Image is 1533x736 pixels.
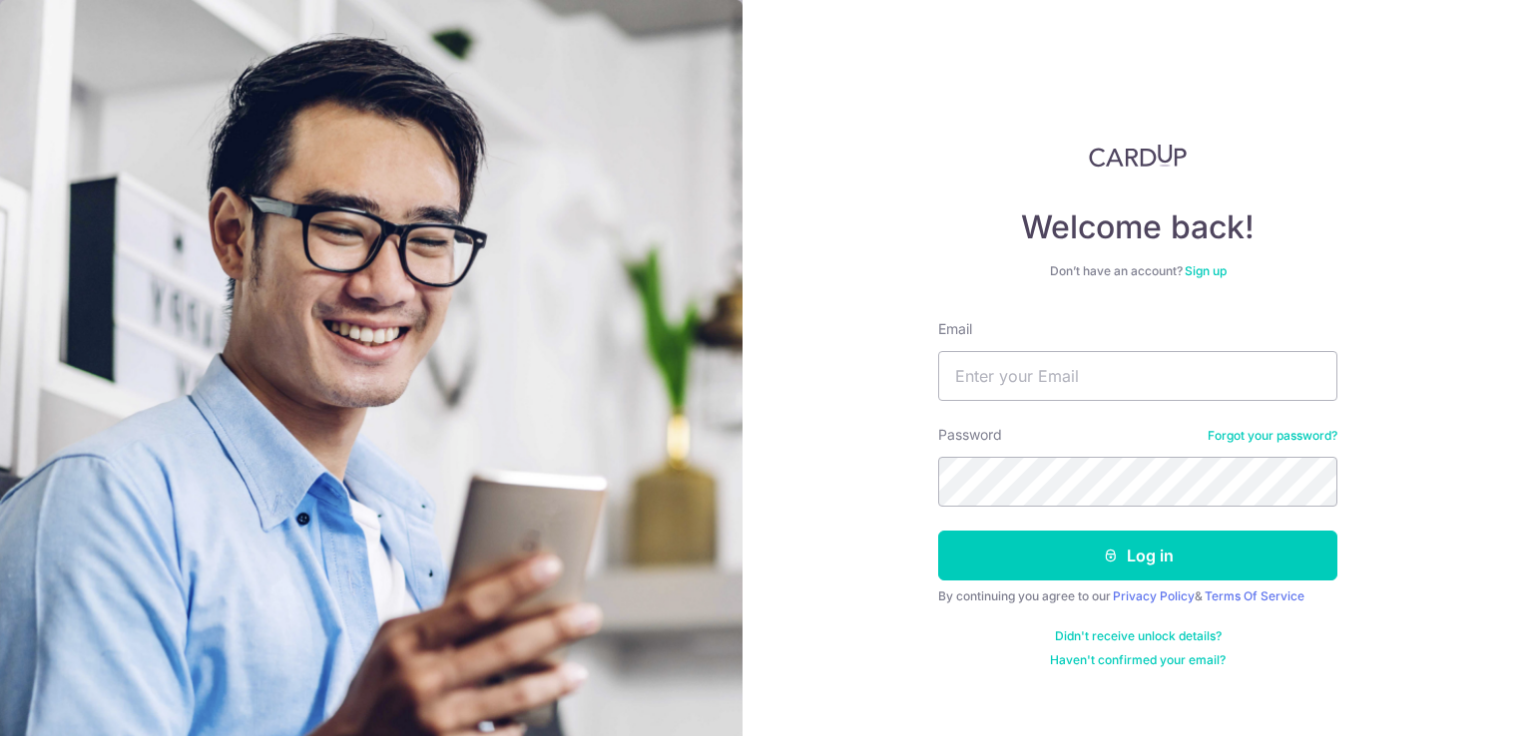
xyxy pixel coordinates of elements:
[938,531,1337,580] button: Log in
[1208,428,1337,444] a: Forgot your password?
[1185,263,1227,278] a: Sign up
[938,207,1337,247] h4: Welcome back!
[1113,588,1195,603] a: Privacy Policy
[1050,652,1226,668] a: Haven't confirmed your email?
[1055,628,1222,644] a: Didn't receive unlock details?
[1205,588,1304,603] a: Terms Of Service
[938,263,1337,279] div: Don’t have an account?
[1089,144,1187,168] img: CardUp Logo
[938,319,972,339] label: Email
[938,351,1337,401] input: Enter your Email
[938,588,1337,604] div: By continuing you agree to our &
[938,425,1002,445] label: Password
